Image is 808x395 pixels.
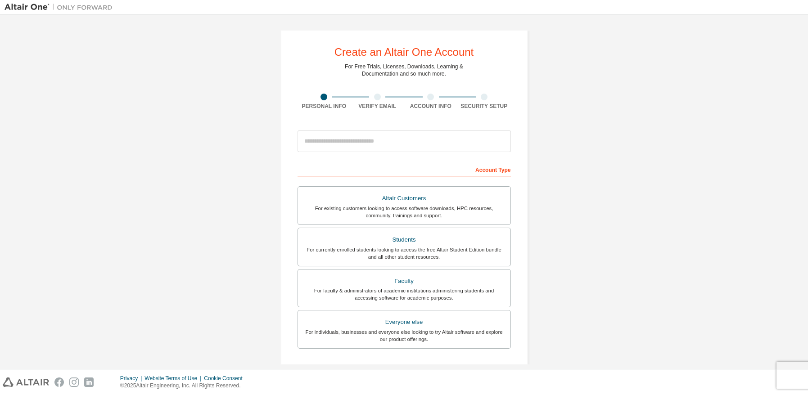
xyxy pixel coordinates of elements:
img: facebook.svg [54,377,64,387]
img: altair_logo.svg [3,377,49,387]
div: Everyone else [303,316,505,328]
div: For individuals, businesses and everyone else looking to try Altair software and explore our prod... [303,328,505,343]
div: Students [303,233,505,246]
div: Privacy [120,375,144,382]
div: Personal Info [298,103,351,110]
div: Website Terms of Use [144,375,204,382]
div: Your Profile [298,362,511,377]
div: Faculty [303,275,505,287]
div: Security Setup [457,103,511,110]
div: For currently enrolled students looking to access the free Altair Student Edition bundle and all ... [303,246,505,260]
p: © 2025 Altair Engineering, Inc. All Rights Reserved. [120,382,248,390]
div: Account Info [404,103,458,110]
img: instagram.svg [69,377,79,387]
div: Verify Email [351,103,404,110]
img: Altair One [5,3,117,12]
div: For faculty & administrators of academic institutions administering students and accessing softwa... [303,287,505,301]
div: Altair Customers [303,192,505,205]
div: Create an Altair One Account [334,47,474,58]
div: Account Type [298,162,511,176]
div: Cookie Consent [204,375,248,382]
div: For existing customers looking to access software downloads, HPC resources, community, trainings ... [303,205,505,219]
div: For Free Trials, Licenses, Downloads, Learning & Documentation and so much more. [345,63,463,77]
img: linkedin.svg [84,377,94,387]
